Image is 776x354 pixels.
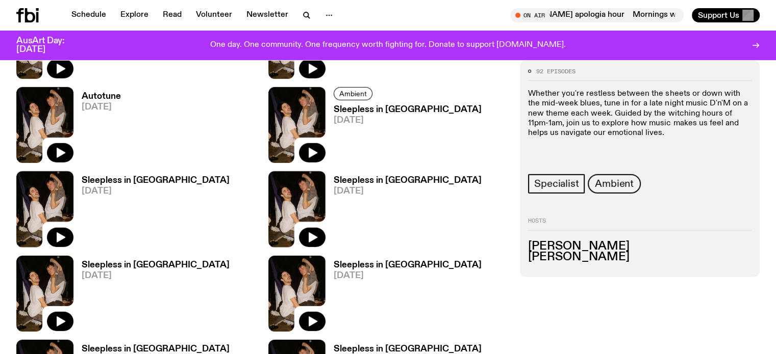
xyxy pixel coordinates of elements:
[528,174,585,194] a: Specialist
[82,187,230,196] span: [DATE]
[528,89,752,138] p: Whether you're restless between the sheets or down with the mid-week blues, tune in for a late ni...
[698,11,739,20] span: Support Us
[16,37,82,54] h3: AusArt Day: [DATE]
[326,176,482,247] a: Sleepless in [GEOGRAPHIC_DATA][DATE]
[334,345,482,353] h3: Sleepless in [GEOGRAPHIC_DATA]
[536,68,575,74] span: 92 episodes
[534,178,579,189] span: Specialist
[82,176,230,185] h3: Sleepless in [GEOGRAPHIC_DATA]
[334,261,482,269] h3: Sleepless in [GEOGRAPHIC_DATA]
[339,90,367,97] span: Ambient
[334,105,482,114] h3: Sleepless in [GEOGRAPHIC_DATA]
[334,271,482,280] span: [DATE]
[210,41,566,50] p: One day. One community. One frequency worth fighting for. Donate to support [DOMAIN_NAME].
[82,103,121,112] span: [DATE]
[73,92,121,163] a: Autotune[DATE]
[268,256,326,332] img: Marcus Whale is on the left, bent to his knees and arching back with a gleeful look his face He i...
[268,171,326,247] img: Marcus Whale is on the left, bent to his knees and arching back with a gleeful look his face He i...
[334,187,482,196] span: [DATE]
[240,8,294,22] a: Newsletter
[82,92,121,101] h3: Autotune
[595,178,634,189] span: Ambient
[73,261,230,332] a: Sleepless in [GEOGRAPHIC_DATA][DATE]
[528,252,752,263] h3: [PERSON_NAME]
[692,8,760,22] button: Support Us
[588,174,641,194] a: Ambient
[190,8,238,22] a: Volunteer
[268,87,326,163] img: Marcus Whale is on the left, bent to his knees and arching back with a gleeful look his face He i...
[326,261,482,332] a: Sleepless in [GEOGRAPHIC_DATA][DATE]
[528,218,752,230] h2: Hosts
[82,271,230,280] span: [DATE]
[82,345,230,353] h3: Sleepless in [GEOGRAPHIC_DATA]
[114,8,155,22] a: Explore
[334,116,482,125] span: [DATE]
[65,8,112,22] a: Schedule
[16,87,73,163] img: Marcus Whale is on the left, bent to his knees and arching back with a gleeful look his face He i...
[16,256,73,332] img: Marcus Whale is on the left, bent to his knees and arching back with a gleeful look his face He i...
[157,8,188,22] a: Read
[334,87,372,100] a: Ambient
[326,105,482,163] a: Sleepless in [GEOGRAPHIC_DATA][DATE]
[73,176,230,247] a: Sleepless in [GEOGRAPHIC_DATA][DATE]
[334,176,482,185] h3: Sleepless in [GEOGRAPHIC_DATA]
[510,8,684,22] button: On AirMornings with [PERSON_NAME] / the [PERSON_NAME] apologia hourMornings with [PERSON_NAME] / ...
[82,261,230,269] h3: Sleepless in [GEOGRAPHIC_DATA]
[16,171,73,247] img: Marcus Whale is on the left, bent to his knees and arching back with a gleeful look his face He i...
[528,240,752,252] h3: [PERSON_NAME]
